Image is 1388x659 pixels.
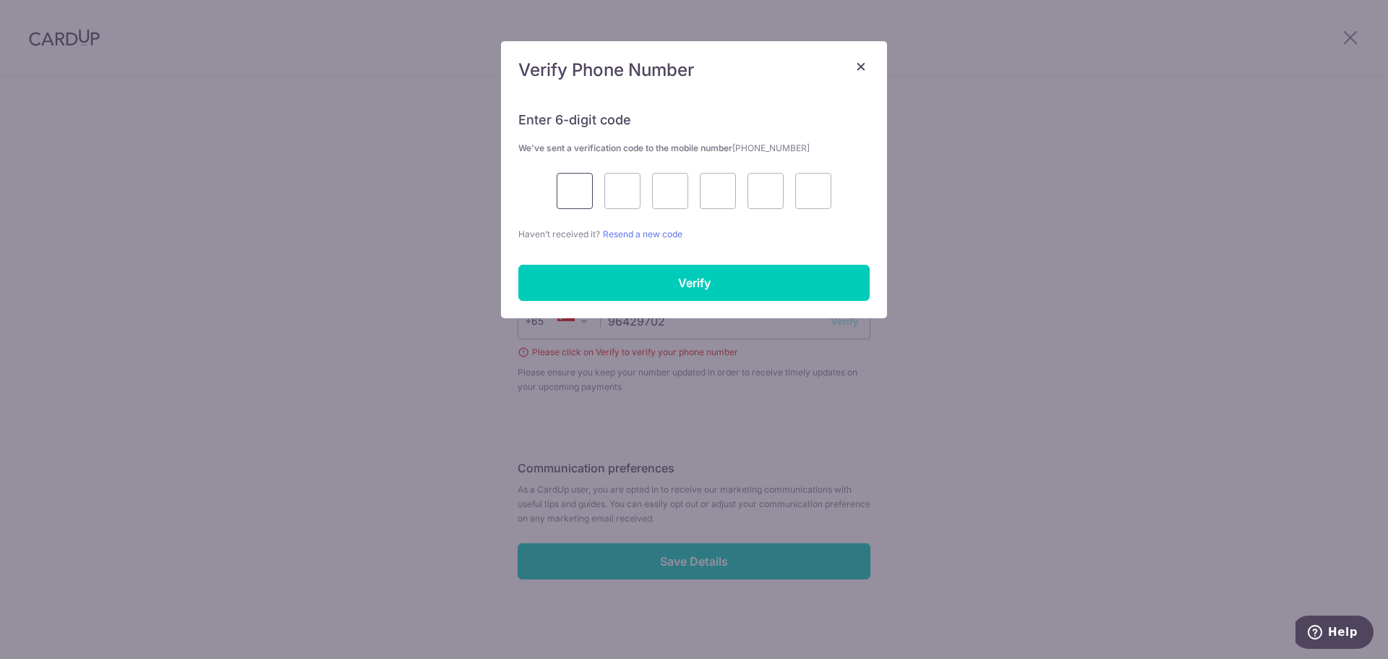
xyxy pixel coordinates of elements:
[518,229,600,239] span: Haven’t received it?
[518,111,870,129] h6: Enter 6-digit code
[1295,616,1374,652] iframe: Opens a widget where you can find more information
[603,229,682,239] a: Resend a new code
[518,265,870,301] input: Verify
[518,143,810,153] strong: We’ve sent a verification code to the mobile number
[732,143,810,153] span: [PHONE_NUMBER]
[518,59,870,82] h5: Verify Phone Number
